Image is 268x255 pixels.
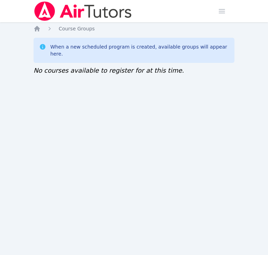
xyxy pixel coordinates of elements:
span: Course Groups [59,26,95,31]
span: No courses available to register for at this time. [34,67,184,74]
nav: Breadcrumb [34,25,234,32]
div: When a new scheduled program is created, available groups will appear here. [50,43,229,57]
a: Course Groups [59,25,95,32]
img: Air Tutors [34,1,132,21]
